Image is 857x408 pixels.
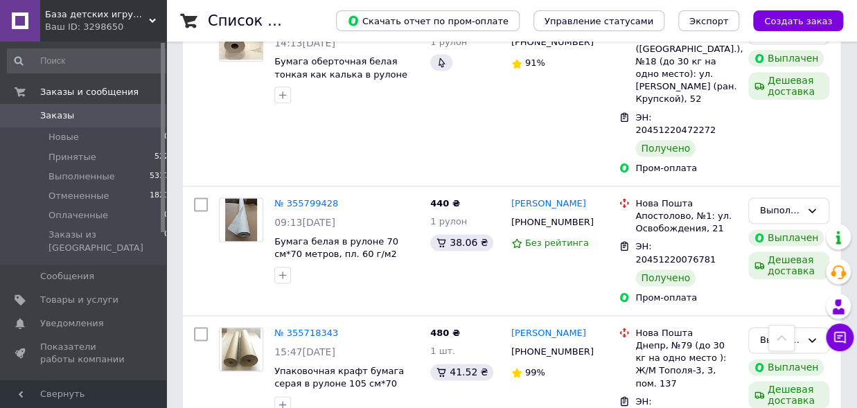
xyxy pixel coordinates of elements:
div: [PHONE_NUMBER] [509,33,597,51]
span: Экспорт [689,16,728,26]
input: Поиск [7,48,170,73]
span: Оплаченные [48,209,108,222]
button: Чат с покупателем [826,323,854,351]
div: г. Черкассы ([GEOGRAPHIC_DATA].), №18 (до 30 кг на одно место): ул. [PERSON_NAME] (ран. Крупской)... [635,30,737,105]
span: Скачать отчет по пром-оплате [347,15,509,27]
div: Выплачен [748,359,824,375]
a: [PERSON_NAME] [511,327,586,340]
span: Заказы из [GEOGRAPHIC_DATA] [48,229,164,254]
div: Нова Пошта [635,327,737,339]
span: 91% [525,57,545,68]
span: Выполненные [48,170,115,183]
div: [PHONE_NUMBER] [509,343,597,361]
span: Панель управления [40,378,128,402]
img: Фото товару [225,198,258,241]
div: Дешевая доставка [748,72,829,100]
span: Товары и услуги [40,294,118,306]
span: Заказы [40,109,74,122]
div: Выполнен [760,333,801,348]
span: Без рейтинга [525,238,589,248]
div: [PHONE_NUMBER] [509,213,597,231]
span: Управление статусами [545,16,653,26]
div: Днепр, №79 (до 30 кг на одно место ): Ж/М Тополя-3, 3, пом. 137 [635,339,737,390]
a: Бумага белая в рулоне 70 см*70 метров, пл. 60 г/м2 [274,236,398,260]
span: Новые [48,131,79,143]
div: Получено [635,140,696,157]
span: Уведомления [40,317,103,330]
button: Управление статусами [533,10,664,31]
button: Скачать отчет по пром-оплате [336,10,520,31]
div: Пром-оплата [635,292,737,304]
button: Создать заказ [753,10,843,31]
div: Выполнен [760,204,801,218]
span: 522 [154,151,169,163]
span: ЭН: 20451220472272 [635,112,716,136]
div: Получено [635,269,696,286]
img: Фото товару [222,328,261,371]
a: Упаковочная крафт бумага серая в рулоне 105 см*70 метров, пл. 100 г/м2 [274,366,404,402]
div: Выплачен [748,50,824,66]
a: Фото товару [219,327,263,371]
a: Создать заказ [739,15,843,26]
a: [PERSON_NAME] [511,197,586,211]
a: № 355718343 [274,328,338,338]
span: База детских игрушек, упаковочной и газетной бумаги. [45,8,149,21]
div: 41.52 ₴ [430,364,493,380]
a: № 355799428 [274,198,338,209]
span: 440 ₴ [430,198,460,209]
span: Отмененные [48,190,109,202]
a: Бумага оберточная белая тонкая как калька в рулоне шириной 42 см*70метров, плотность 40 г/м2, [GE... [274,56,407,118]
span: Заказы и сообщения [40,86,139,98]
span: Создать заказ [764,16,832,26]
div: Нова Пошта [635,197,737,210]
span: Показатели работы компании [40,341,128,366]
div: Апостолово, №1: ул. Освобождения, 21 [635,210,737,235]
button: Экспорт [678,10,739,31]
span: ЭН: 20451220076781 [635,241,716,265]
span: 15:47[DATE] [274,346,335,357]
div: Дешевая доставка [748,251,829,279]
div: Пром-оплата [635,162,737,175]
div: Выплачен [748,229,824,246]
span: Сообщения [40,270,94,283]
div: 38.06 ₴ [430,234,493,251]
span: 1 рулон [430,216,467,227]
a: Фото товару [219,197,263,242]
h1: Список заказов [208,12,327,29]
div: Ваш ID: 3298650 [45,21,166,33]
span: 5337 [150,170,169,183]
span: 480 ₴ [430,328,460,338]
span: 1 рулон [430,37,467,47]
span: 09:13[DATE] [274,217,335,228]
span: 1821 [150,190,169,202]
span: Принятые [48,151,96,163]
span: 14:13[DATE] [274,37,335,48]
span: 1 шт. [430,346,455,356]
span: 99% [525,367,545,378]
